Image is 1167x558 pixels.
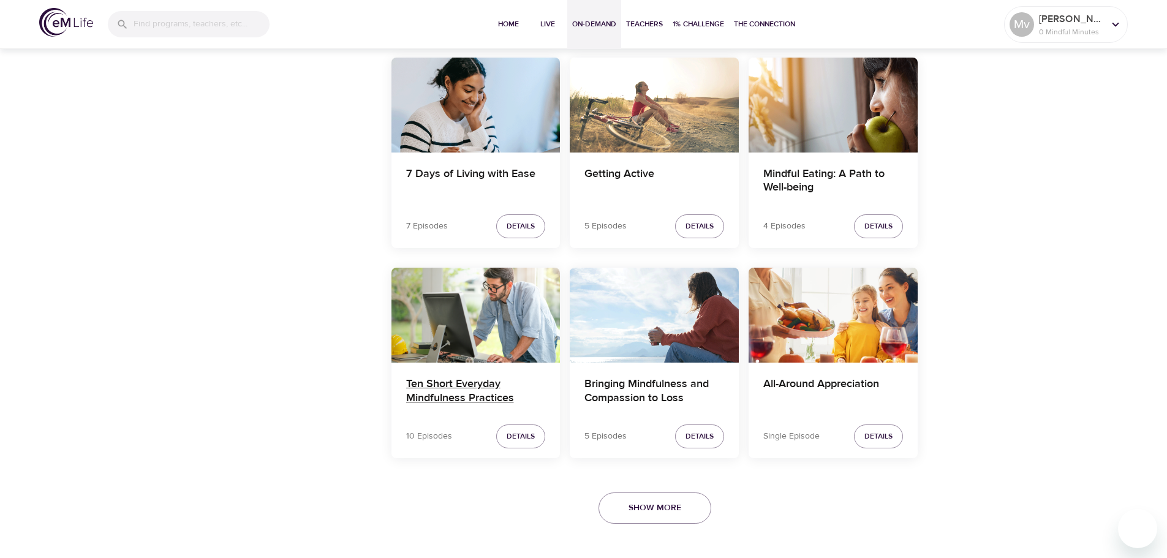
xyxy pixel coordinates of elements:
span: Details [864,220,893,233]
h4: Getting Active [584,167,724,197]
span: Show More [629,500,681,516]
p: [PERSON_NAME] [1039,12,1104,26]
h4: 7 Days of Living with Ease [406,167,546,197]
span: Details [685,430,714,443]
button: Details [675,424,724,448]
span: On-Demand [572,18,616,31]
iframe: Knop om het berichtenvenster te openen [1118,509,1157,548]
button: Details [854,424,903,448]
div: Mv [1010,12,1034,37]
button: Details [854,214,903,238]
button: Ten Short Everyday Mindfulness Practices [391,268,561,363]
button: Details [496,214,545,238]
span: Details [507,220,535,233]
button: Details [675,214,724,238]
p: 10 Episodes [406,430,452,443]
h4: Ten Short Everyday Mindfulness Practices [406,377,546,407]
span: Teachers [626,18,663,31]
p: 0 Mindful Minutes [1039,26,1104,37]
h4: Mindful Eating: A Path to Well-being [763,167,903,197]
img: logo [39,8,93,37]
span: Details [864,430,893,443]
button: Details [496,424,545,448]
input: Find programs, teachers, etc... [134,11,270,37]
button: 7 Days of Living with Ease [391,58,561,153]
p: 5 Episodes [584,220,627,233]
span: Home [494,18,523,31]
button: All-Around Appreciation [749,268,918,363]
button: Bringing Mindfulness and Compassion to Loss [570,268,739,363]
span: Live [533,18,562,31]
button: Mindful Eating: A Path to Well-being [749,58,918,153]
p: 7 Episodes [406,220,448,233]
p: 4 Episodes [763,220,806,233]
p: 5 Episodes [584,430,627,443]
p: Single Episode [763,430,820,443]
span: Details [685,220,714,233]
span: 1% Challenge [673,18,724,31]
h4: All-Around Appreciation [763,377,903,407]
h4: Bringing Mindfulness and Compassion to Loss [584,377,724,407]
span: The Connection [734,18,795,31]
button: Show More [599,492,711,524]
span: Details [507,430,535,443]
button: Getting Active [570,58,739,153]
